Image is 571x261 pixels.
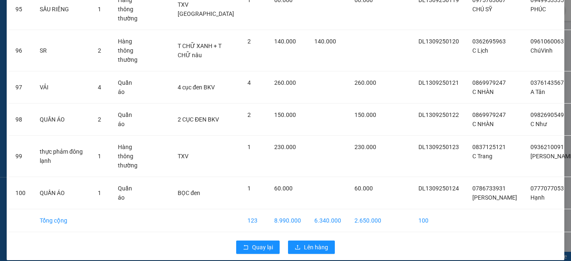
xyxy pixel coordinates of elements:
[64,48,95,52] span: ĐT: 0935 882 082
[472,38,506,45] span: 0362695963
[33,104,91,136] td: QUẦN ÁO
[111,30,144,71] td: Hàng thông thường
[241,209,268,232] td: 123
[472,79,506,86] span: 0869979247
[472,121,494,127] span: C NHÀN
[64,30,106,38] span: VP Nhận: [GEOGRAPHIC_DATA]
[98,153,101,160] span: 1
[418,144,459,150] span: DL1309250123
[98,6,101,13] span: 1
[98,47,101,54] span: 2
[33,30,91,71] td: SR
[9,136,33,177] td: 99
[304,243,328,252] span: Lên hàng
[243,244,249,251] span: rollback
[247,38,251,45] span: 2
[57,20,93,27] strong: 1900 633 614
[98,84,101,91] span: 4
[247,79,251,86] span: 4
[3,32,51,36] span: VP Gửi: [PERSON_NAME]
[3,5,24,26] img: logo
[33,14,116,19] strong: NHẬN HÀNG NHANH - GIAO TỐC HÀNH
[530,6,546,13] span: PHÚC
[252,243,273,252] span: Quay lại
[530,111,564,118] span: 0982690549
[178,153,189,160] span: TXV
[9,30,33,71] td: 96
[274,111,296,118] span: 150.000
[247,111,251,118] span: 2
[472,153,492,160] span: C Trang
[530,121,547,127] span: C Như
[354,79,376,86] span: 260.000
[472,185,506,192] span: 0786733931
[530,79,564,86] span: 0376143567
[274,79,296,86] span: 260.000
[288,241,335,254] button: uploadLên hàng
[33,177,91,209] td: QUẦN ÁO
[9,104,33,136] td: 98
[354,144,376,150] span: 230.000
[33,136,91,177] td: thực phảm đông lạnh
[472,144,506,150] span: 0837125121
[18,55,108,61] span: ----------------------------------------------
[9,177,33,209] td: 100
[3,41,44,45] span: ĐC: QL14, Chợ Đạt Lý
[3,48,33,52] span: ĐT:0931 608 606
[178,84,215,91] span: 4 cục đen BKV
[247,185,251,192] span: 1
[98,116,101,123] span: 2
[418,38,459,45] span: DL1309250120
[9,71,33,104] td: 97
[418,185,459,192] span: DL1309250124
[530,144,564,150] span: 0936210091
[178,116,219,123] span: 2 CỤC ĐEN BKV
[111,71,144,104] td: Quần áo
[308,209,348,232] td: 6.340.000
[111,104,144,136] td: Quần áo
[418,111,459,118] span: DL1309250122
[178,190,200,196] span: BỌC đen
[247,144,251,150] span: 1
[33,71,91,104] td: VẢI
[111,177,144,209] td: Quần áo
[472,194,517,201] span: [PERSON_NAME]
[268,209,308,232] td: 8.990.000
[472,6,492,13] span: CHÚ SỸ
[32,5,118,13] span: CTY TNHH DLVT TIẾN OANH
[111,136,144,177] td: Hàng thông thường
[530,38,564,45] span: 0961060063
[274,185,293,192] span: 60.000
[33,209,91,232] td: Tổng cộng
[354,111,376,118] span: 150.000
[178,43,222,58] span: T CHỮ XANH + T CHỮ nâu
[412,209,466,232] td: 100
[530,185,564,192] span: 0777077053
[274,144,296,150] span: 230.000
[472,111,506,118] span: 0869979247
[354,185,373,192] span: 60.000
[274,38,296,45] span: 140.000
[530,47,553,54] span: ChúVinh
[418,79,459,86] span: DL1309250121
[236,241,280,254] button: rollbackQuay lại
[530,194,545,201] span: Hạnh
[472,89,494,95] span: C NHÀN
[295,244,301,251] span: upload
[530,89,545,95] span: A Tân
[64,41,119,45] span: ĐC: 266 Đồng Đen, P10, Q TB
[178,1,234,17] span: TXV [GEOGRAPHIC_DATA]
[98,190,101,196] span: 1
[348,209,388,232] td: 2.650.000
[472,47,488,54] span: C Lịch
[314,38,336,45] span: 140.000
